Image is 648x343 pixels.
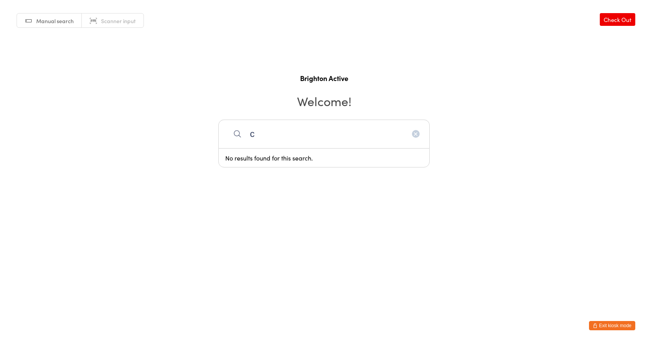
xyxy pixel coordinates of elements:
input: Search [218,120,430,148]
span: Scanner input [101,17,136,25]
h2: Welcome! [8,92,640,110]
button: Exit kiosk mode [589,321,635,330]
div: No results found for this search. [218,148,430,167]
h1: Brighton Active [8,73,640,83]
a: Check Out [600,13,635,26]
span: Manual search [36,17,74,25]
